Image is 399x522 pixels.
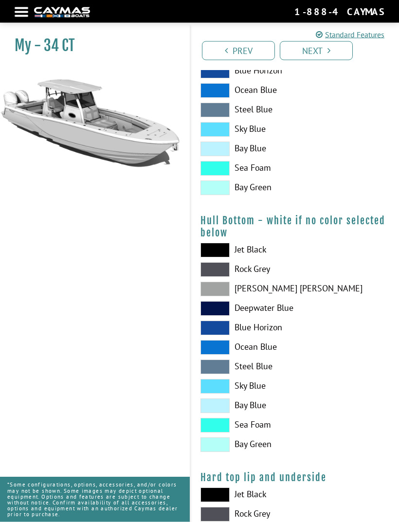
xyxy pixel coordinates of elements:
[200,142,389,157] label: Bay Blue
[200,302,389,316] label: Deepwater Blue
[200,181,389,196] label: Bay Green
[200,64,389,79] label: Blue Horizon
[200,418,389,433] label: Sea Foam
[7,477,182,522] p: *Some configurations, options, accessories, and/or colors may not be shown. Some images may depic...
[200,103,389,118] label: Steel Blue
[200,84,389,98] label: Ocean Blue
[200,282,389,297] label: [PERSON_NAME] [PERSON_NAME]
[200,215,389,239] h4: Hull Bottom - white if no color selected below
[15,36,165,54] h1: My - 34 CT
[200,162,389,176] label: Sea Foam
[200,123,389,137] label: Sky Blue
[200,263,389,277] label: Rock Grey
[200,321,389,336] label: Blue Horizon
[200,243,389,258] label: Jet Black
[200,360,389,375] label: Steel Blue
[200,341,389,355] label: Ocean Blue
[200,507,389,522] label: Rock Grey
[200,399,389,414] label: Bay Blue
[34,7,90,18] img: white-logo-c9c8dbefe5ff5ceceb0f0178aa75bf4bb51f6bca0971e226c86eb53dfe498488.png
[280,41,353,60] a: Next
[200,438,389,452] label: Bay Green
[199,40,399,60] ul: Pagination
[316,29,384,40] a: Standard Features
[294,5,384,18] div: 1-888-4CAYMAS
[200,472,389,484] h4: Hard top lip and underside
[202,41,275,60] a: Prev
[200,488,389,503] label: Jet Black
[200,379,389,394] label: Sky Blue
